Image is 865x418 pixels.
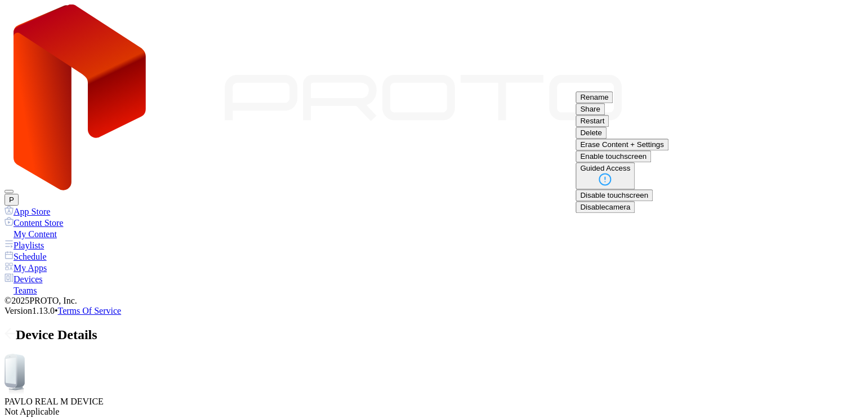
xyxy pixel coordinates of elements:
span: Version 1.13.0 • [5,306,58,315]
button: Guided Access [576,162,635,189]
button: Disable touchscreen [576,189,653,201]
a: Content Store [5,217,860,228]
div: PAVLO REAL M DEVICE [5,397,860,407]
button: Disablecamera [576,201,635,213]
a: Terms Of Service [58,306,122,315]
button: P [5,194,19,206]
a: Playlists [5,239,860,251]
a: Teams [5,284,860,296]
div: Guided Access [580,164,630,172]
div: Not Applicable [5,407,860,417]
button: Restart [576,115,609,127]
button: Share [576,103,605,115]
button: Erase Content + Settings [576,139,668,150]
a: App Store [5,206,860,217]
button: Rename [576,91,613,103]
a: Devices [5,273,860,284]
a: My Apps [5,262,860,273]
a: Schedule [5,251,860,262]
a: My Content [5,228,860,239]
span: Device Details [16,327,97,342]
button: Delete [576,127,607,139]
button: Enable touchscreen [576,150,651,162]
div: © 2025 PROTO, Inc. [5,296,860,306]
